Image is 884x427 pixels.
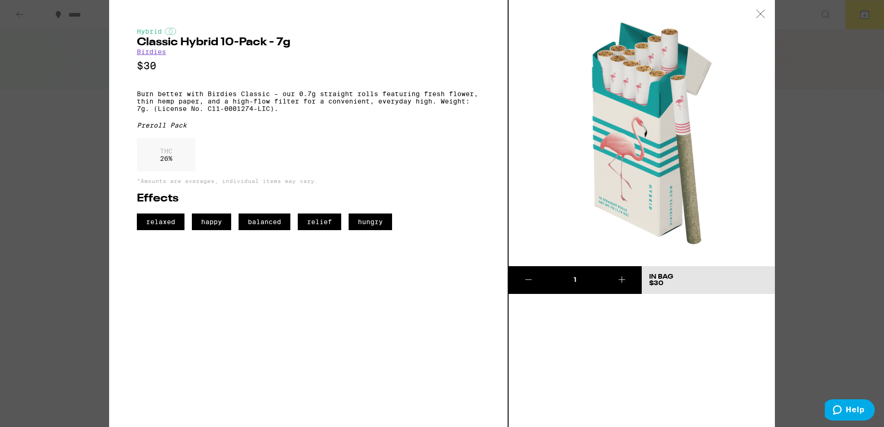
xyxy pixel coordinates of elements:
span: hungry [349,213,392,230]
a: Birdies [137,48,166,55]
span: relaxed [137,213,184,230]
p: *Amounts are averages, individual items may vary. [137,178,480,184]
p: THC [160,147,172,155]
span: relief [298,213,341,230]
p: $30 [137,60,480,72]
span: happy [192,213,231,230]
span: $30 [649,280,663,287]
div: 26 % [137,138,196,171]
div: Hybrid [137,28,480,35]
h2: Effects [137,193,480,204]
div: 1 [548,275,602,285]
span: balanced [239,213,290,230]
iframe: Opens a widget where you can find more information [825,399,875,422]
p: Burn better with Birdies Classic – our 0.7g straight rolls featuring fresh flower, thin hemp pape... [137,90,480,112]
div: Preroll Pack [137,122,480,129]
img: hybridColor.svg [165,28,176,35]
h2: Classic Hybrid 10-Pack - 7g [137,37,480,48]
button: In Bag$30 [642,266,775,294]
div: In Bag [649,274,673,280]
